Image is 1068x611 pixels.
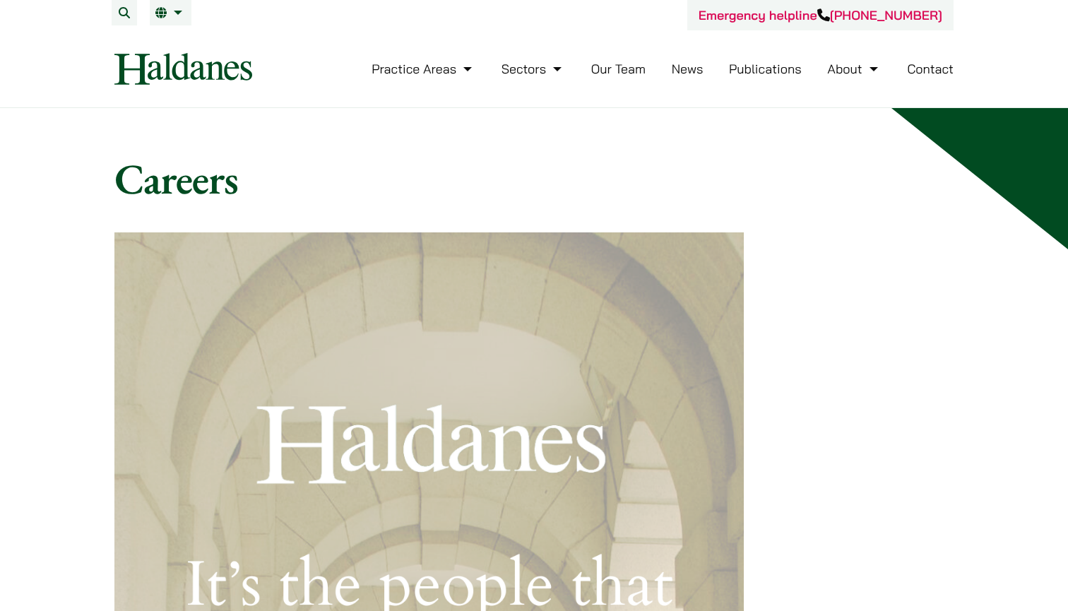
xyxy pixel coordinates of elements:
a: About [827,61,881,77]
a: Practice Areas [372,61,475,77]
a: Contact [907,61,954,77]
a: Sectors [502,61,565,77]
a: Our Team [591,61,646,77]
a: Emergency helpline[PHONE_NUMBER] [699,7,942,23]
h1: Careers [114,153,954,204]
a: EN [155,7,186,18]
a: News [672,61,704,77]
a: Publications [729,61,802,77]
img: Logo of Haldanes [114,53,252,85]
